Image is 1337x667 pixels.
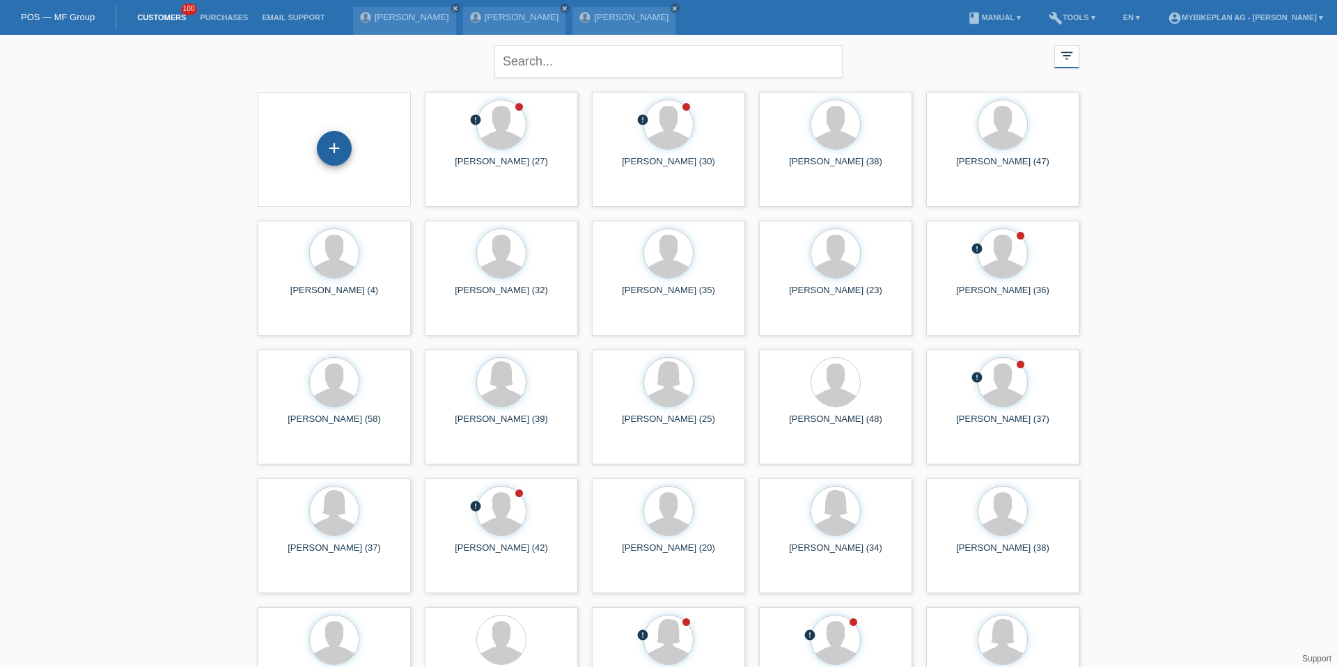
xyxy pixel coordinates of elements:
[451,3,460,13] a: close
[770,542,901,565] div: [PERSON_NAME] (34)
[971,371,983,384] i: error
[967,11,981,25] i: book
[603,156,734,178] div: [PERSON_NAME] (30)
[269,285,400,307] div: [PERSON_NAME] (4)
[485,12,559,22] a: [PERSON_NAME]
[603,414,734,436] div: [PERSON_NAME] (25)
[636,629,649,643] div: unconfirmed, pending
[937,542,1068,565] div: [PERSON_NAME] (38)
[636,629,649,641] i: error
[318,136,351,160] div: Add customer
[1302,654,1331,664] a: Support
[594,12,668,22] a: [PERSON_NAME]
[469,113,482,126] i: error
[1161,13,1330,22] a: account_circleMybikeplan AG - [PERSON_NAME] ▾
[1059,48,1074,63] i: filter_list
[971,242,983,257] div: unconfirmed, pending
[971,371,983,386] div: unconfirmed, pending
[636,113,649,126] i: error
[436,156,567,178] div: [PERSON_NAME] (27)
[804,629,816,643] div: unconfirmed, pending
[603,285,734,307] div: [PERSON_NAME] (35)
[770,285,901,307] div: [PERSON_NAME] (23)
[671,5,678,12] i: close
[436,414,567,436] div: [PERSON_NAME] (39)
[21,12,95,22] a: POS — MF Group
[561,5,568,12] i: close
[636,113,649,128] div: unconfirmed, pending
[770,156,901,178] div: [PERSON_NAME] (38)
[181,3,198,15] span: 100
[469,500,482,512] i: error
[436,285,567,307] div: [PERSON_NAME] (32)
[937,156,1068,178] div: [PERSON_NAME] (47)
[1049,11,1063,25] i: build
[269,414,400,436] div: [PERSON_NAME] (58)
[971,242,983,255] i: error
[937,414,1068,436] div: [PERSON_NAME] (37)
[436,542,567,565] div: [PERSON_NAME] (42)
[960,13,1028,22] a: bookManual ▾
[193,13,255,22] a: Purchases
[670,3,680,13] a: close
[603,542,734,565] div: [PERSON_NAME] (20)
[469,113,482,128] div: unconfirmed, pending
[494,45,843,78] input: Search...
[255,13,331,22] a: Email Support
[269,542,400,565] div: [PERSON_NAME] (37)
[375,12,449,22] a: [PERSON_NAME]
[1168,11,1182,25] i: account_circle
[937,285,1068,307] div: [PERSON_NAME] (36)
[560,3,570,13] a: close
[130,13,193,22] a: Customers
[804,629,816,641] i: error
[469,500,482,515] div: unconfirmed, pending
[1116,13,1147,22] a: EN ▾
[770,414,901,436] div: [PERSON_NAME] (48)
[1042,13,1102,22] a: buildTools ▾
[452,5,459,12] i: close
